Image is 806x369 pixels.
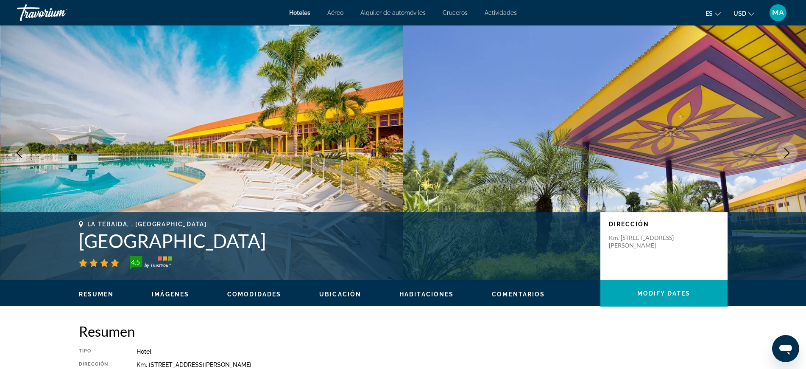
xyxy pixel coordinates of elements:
[319,291,361,298] span: Ubicación
[79,291,114,298] span: Resumen
[360,9,426,16] a: Alquiler de automóviles
[227,291,281,298] span: Comodidades
[79,230,592,252] h1: [GEOGRAPHIC_DATA]
[8,142,30,163] button: Previous image
[772,335,799,362] iframe: Botón para iniciar la ventana de mensajería
[609,234,677,249] p: Km. [STREET_ADDRESS][PERSON_NAME]
[492,290,545,298] button: Comentarios
[130,256,172,270] img: TrustYou guest rating badge
[227,290,281,298] button: Comodidades
[79,348,115,355] div: Tipo
[152,290,189,298] button: Imágenes
[327,9,343,16] a: Aéreo
[127,257,144,267] div: 4.5
[399,290,454,298] button: Habitaciones
[87,221,207,228] span: La Tebaida, , [GEOGRAPHIC_DATA]
[485,9,517,16] a: Actividades
[733,7,754,20] button: Change currency
[772,8,784,17] span: MA
[637,290,690,297] span: Modify Dates
[289,9,310,16] a: Hoteles
[319,290,361,298] button: Ubicación
[492,291,545,298] span: Comentarios
[609,221,719,228] p: Dirección
[443,9,468,16] a: Cruceros
[137,348,728,355] div: Hotel
[17,2,102,24] a: Travorium
[776,142,798,163] button: Next image
[152,291,189,298] span: Imágenes
[79,290,114,298] button: Resumen
[733,10,746,17] span: USD
[399,291,454,298] span: Habitaciones
[79,323,728,340] h2: Resumen
[137,361,728,368] div: Km. [STREET_ADDRESS][PERSON_NAME]
[767,4,789,22] button: User Menu
[79,361,115,368] div: Dirección
[706,7,721,20] button: Change language
[600,280,728,307] button: Modify Dates
[706,10,713,17] span: es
